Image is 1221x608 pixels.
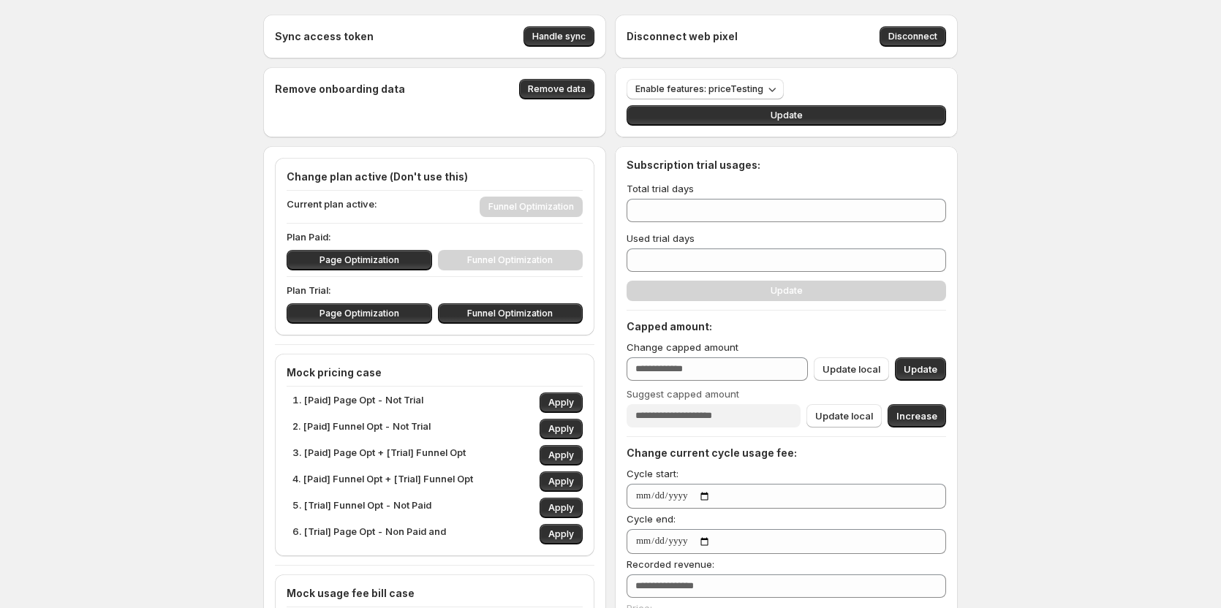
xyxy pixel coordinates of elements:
[771,110,803,121] span: Update
[627,468,678,479] span: Cycle start:
[275,29,374,44] h4: Sync access token
[627,158,760,172] h4: Subscription trial usages:
[814,357,889,381] button: Update local
[548,528,574,540] span: Apply
[627,558,714,570] span: Recorded revenue:
[627,29,738,44] h4: Disconnect web pixel
[292,498,431,518] p: 5. [Trial] Funnel Opt - Not Paid
[540,471,583,492] button: Apply
[627,513,676,525] span: Cycle end:
[896,408,937,423] span: Increase
[548,502,574,514] span: Apply
[292,445,466,465] p: 3. [Paid] Page Opt + [Trial] Funnel Opt
[627,232,695,244] span: Used trial days
[540,419,583,439] button: Apply
[287,283,583,297] p: Plan Trial:
[287,229,583,244] p: Plan Paid:
[287,365,583,380] h4: Mock pricing case
[532,31,586,42] span: Handle sync
[627,183,694,194] span: Total trial days
[627,341,738,353] span: Change capped amount
[627,446,946,460] h4: Change current cycle usage fee:
[467,308,553,319] span: Funnel Optimization
[292,419,431,439] p: 2. [Paid] Funnel Opt - Not Trial
[540,445,583,465] button: Apply
[627,319,946,334] h4: Capped amount:
[880,26,946,47] button: Disconnect
[895,357,946,381] button: Update
[275,82,405,96] h4: Remove onboarding data
[806,404,882,427] button: Update local
[287,197,377,217] p: Current plan active:
[904,362,937,376] span: Update
[528,83,586,95] span: Remove data
[519,79,594,99] button: Remove data
[320,308,399,319] span: Page Optimization
[287,586,583,601] h4: Mock usage fee bill case
[888,31,937,42] span: Disconnect
[548,449,574,461] span: Apply
[548,397,574,408] span: Apply
[888,404,946,427] button: Increase
[540,392,583,413] button: Apply
[523,26,594,47] button: Handle sync
[292,524,446,544] p: 6. [Trial] Page Opt - Non Paid and
[627,388,739,400] span: Suggest capped amount
[287,170,583,184] h4: Change plan active (Don't use this)
[635,83,763,95] span: Enable features: priceTesting
[287,250,432,270] button: Page Optimization
[292,471,473,492] p: 4. [Paid] Funnel Opt + [Trial] Funnel Opt
[548,476,574,487] span: Apply
[292,392,423,413] p: 1. [Paid] Page Opt - Not Trial
[815,408,873,423] span: Update local
[548,423,574,435] span: Apply
[320,254,399,266] span: Page Optimization
[540,524,583,544] button: Apply
[540,498,583,518] button: Apply
[438,303,583,324] button: Funnel Optimization
[627,79,784,99] button: Enable features: priceTesting
[287,303,432,324] button: Page Optimization
[627,105,946,126] button: Update
[823,362,880,376] span: Update local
